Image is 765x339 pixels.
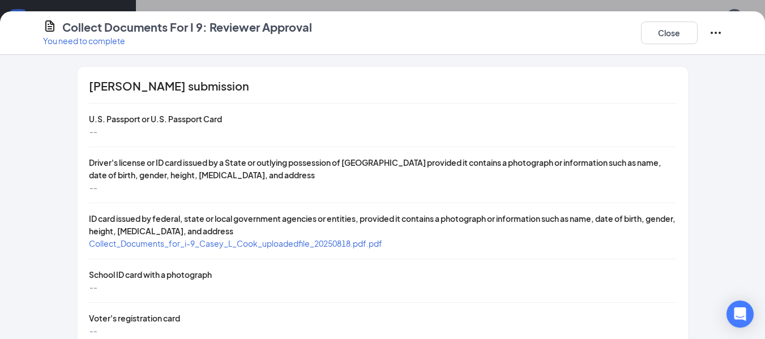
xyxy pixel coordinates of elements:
p: You need to complete [43,35,312,46]
span: Driver's license or ID card issued by a State or outlying possession of [GEOGRAPHIC_DATA] provide... [89,157,661,180]
span: -- [89,182,97,192]
button: Close [641,22,698,44]
span: ID card issued by federal, state or local government agencies or entities, provided it contains a... [89,213,676,236]
span: School ID card with a photograph [89,269,212,280]
span: -- [89,126,97,136]
a: Collect_Documents_for_i-9_Casey_L_Cook_uploadedfile_20250818.pdf.pdf [89,238,382,248]
svg: Ellipses [709,26,723,40]
h4: Collect Documents For I 9: Reviewer Approval [62,19,312,35]
span: Voter's registration card [89,313,180,323]
div: Open Intercom Messenger [726,301,754,328]
span: [PERSON_NAME] submission [89,80,249,92]
span: -- [89,282,97,292]
span: -- [89,325,97,336]
span: U.S. Passport or U.S. Passport Card [89,114,222,124]
svg: CustomFormIcon [43,19,57,33]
